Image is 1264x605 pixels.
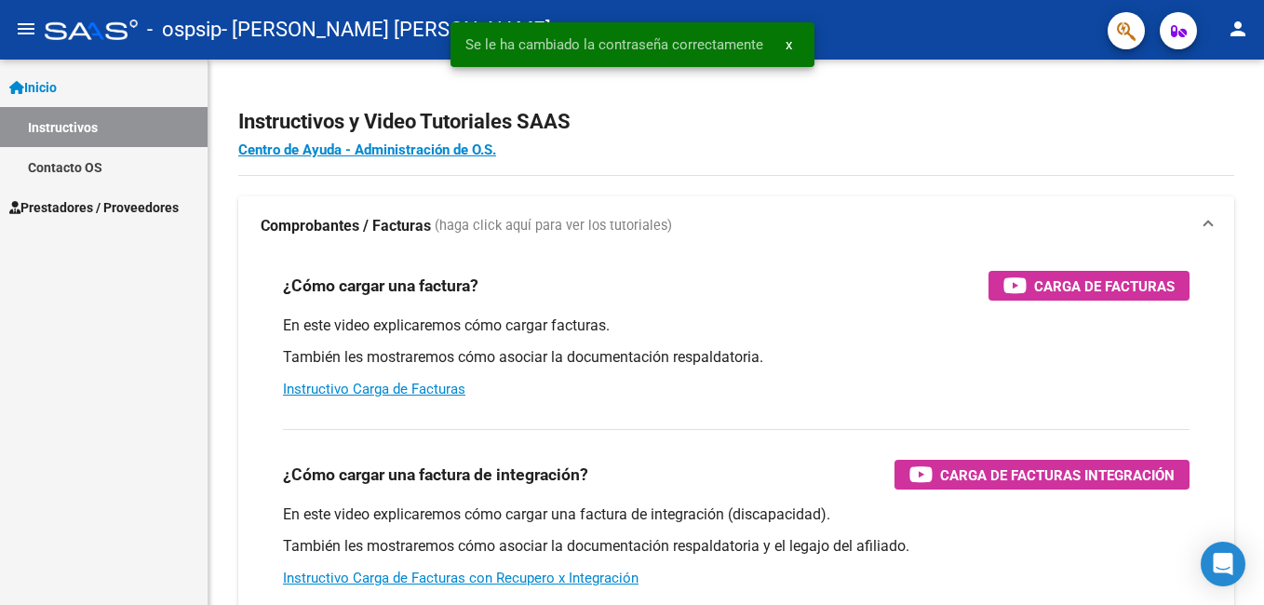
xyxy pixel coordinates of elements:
span: - [PERSON_NAME] [PERSON_NAME] [222,9,551,50]
a: Instructivo Carga de Facturas con Recupero x Integración [283,570,639,586]
span: Prestadores / Proveedores [9,197,179,218]
p: También les mostraremos cómo asociar la documentación respaldatoria. [283,347,1190,368]
span: Carga de Facturas Integración [940,464,1175,487]
button: Carga de Facturas Integración [894,460,1190,490]
mat-icon: person [1227,18,1249,40]
div: Open Intercom Messenger [1201,542,1245,586]
span: - ospsip [147,9,222,50]
span: x [786,36,792,53]
a: Instructivo Carga de Facturas [283,381,465,397]
span: Carga de Facturas [1034,275,1175,298]
span: Inicio [9,77,57,98]
p: En este video explicaremos cómo cargar una factura de integración (discapacidad). [283,504,1190,525]
h3: ¿Cómo cargar una factura? [283,273,478,299]
button: x [771,28,807,61]
p: También les mostraremos cómo asociar la documentación respaldatoria y el legajo del afiliado. [283,536,1190,557]
h3: ¿Cómo cargar una factura de integración? [283,462,588,488]
strong: Comprobantes / Facturas [261,216,431,236]
p: En este video explicaremos cómo cargar facturas. [283,316,1190,336]
button: Carga de Facturas [988,271,1190,301]
h2: Instructivos y Video Tutoriales SAAS [238,104,1234,140]
a: Centro de Ayuda - Administración de O.S. [238,141,496,158]
span: (haga click aquí para ver los tutoriales) [435,216,672,236]
span: Se le ha cambiado la contraseña correctamente [465,35,763,54]
mat-expansion-panel-header: Comprobantes / Facturas (haga click aquí para ver los tutoriales) [238,196,1234,256]
mat-icon: menu [15,18,37,40]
